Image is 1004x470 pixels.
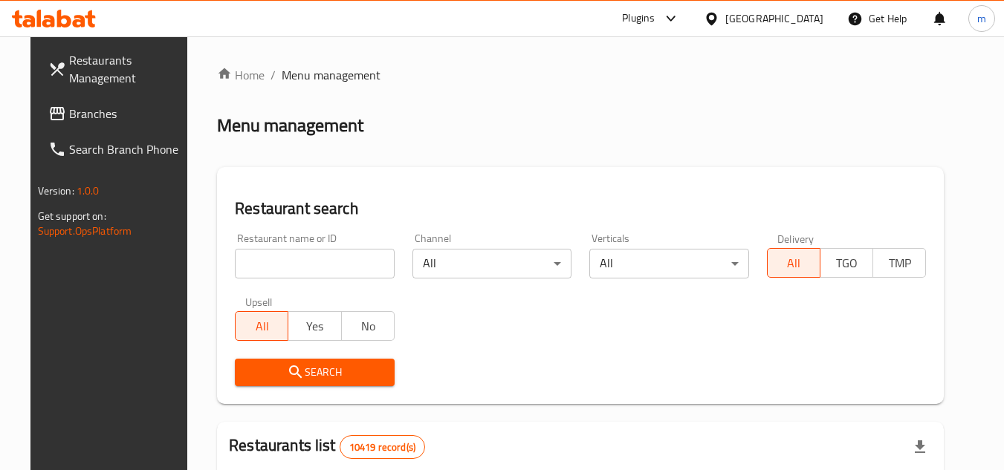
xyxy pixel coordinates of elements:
[69,51,187,87] span: Restaurants Management
[589,249,749,278] div: All
[872,248,926,278] button: TMP
[38,181,74,200] span: Version:
[36,131,198,167] a: Search Branch Phone
[774,252,814,274] span: All
[217,66,265,84] a: Home
[235,311,288,341] button: All
[245,296,273,307] label: Upsell
[412,249,572,278] div: All
[826,252,867,274] span: TGO
[622,10,655,27] div: Plugins
[902,429,938,465] div: Export file
[69,140,187,158] span: Search Branch Phone
[235,249,395,278] input: Search for restaurant name or ID..
[242,316,282,337] span: All
[36,42,198,96] a: Restaurants Management
[777,233,814,244] label: Delivery
[282,66,380,84] span: Menu management
[217,66,944,84] nav: breadcrumb
[348,316,389,337] span: No
[235,359,395,386] button: Search
[271,66,276,84] li: /
[247,363,383,382] span: Search
[341,311,395,341] button: No
[340,435,425,459] div: Total records count
[77,181,100,200] span: 1.0.0
[38,206,106,226] span: Get support on:
[879,252,920,274] span: TMP
[69,105,187,123] span: Branches
[340,440,424,454] span: 10419 record(s)
[229,434,425,459] h2: Restaurants list
[288,311,341,341] button: Yes
[820,248,873,278] button: TGO
[235,198,926,220] h2: Restaurant search
[725,10,823,27] div: [GEOGRAPHIC_DATA]
[767,248,820,278] button: All
[38,221,132,241] a: Support.OpsPlatform
[36,96,198,131] a: Branches
[217,114,363,137] h2: Menu management
[294,316,335,337] span: Yes
[977,10,986,27] span: m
